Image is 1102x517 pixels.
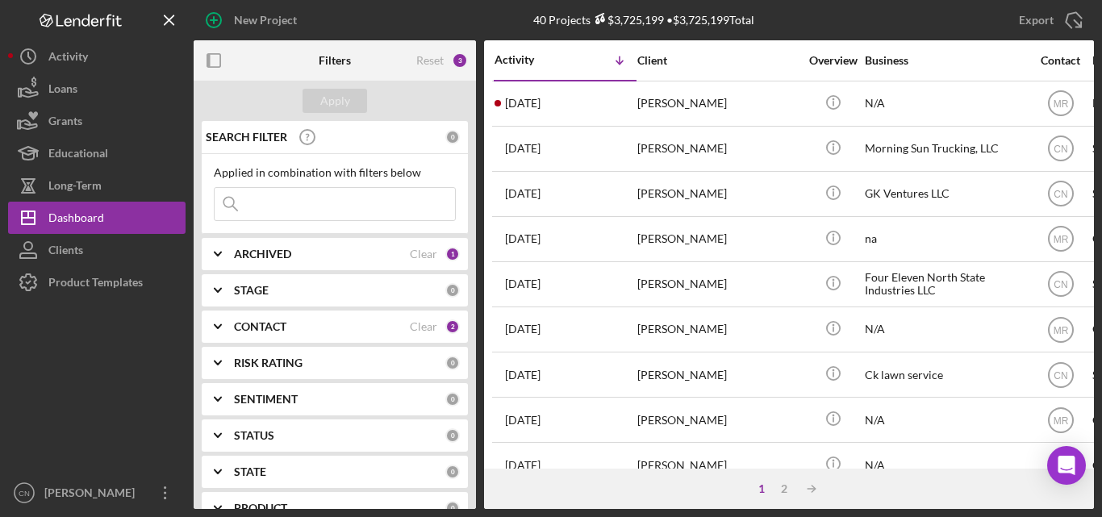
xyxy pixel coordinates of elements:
[505,323,541,336] time: 2025-09-12 13:53
[48,266,143,302] div: Product Templates
[8,477,186,509] button: CN[PERSON_NAME]
[234,465,266,478] b: STATE
[8,137,186,169] button: Educational
[1030,54,1091,67] div: Contact
[865,173,1026,215] div: GK Ventures LLC
[48,40,88,77] div: Activity
[865,54,1026,67] div: Business
[865,398,1026,441] div: N/A
[234,4,297,36] div: New Project
[637,82,799,125] div: [PERSON_NAME]
[410,248,437,261] div: Clear
[637,444,799,486] div: [PERSON_NAME]
[1054,189,1067,200] text: CN
[505,277,541,290] time: 2025-09-15 16:37
[40,477,145,513] div: [PERSON_NAME]
[591,13,664,27] div: $3,725,199
[865,82,1026,125] div: N/A
[637,353,799,396] div: [PERSON_NAME]
[505,97,541,110] time: 2025-09-16 00:57
[1053,415,1068,426] text: MR
[865,308,1026,351] div: N/A
[234,502,287,515] b: PRODUCT
[1053,234,1068,245] text: MR
[505,459,541,472] time: 2025-09-10 21:04
[637,263,799,306] div: [PERSON_NAME]
[234,393,298,406] b: SENTIMENT
[505,187,541,200] time: 2025-09-15 23:50
[803,54,863,67] div: Overview
[452,52,468,69] div: 3
[445,283,460,298] div: 0
[637,398,799,441] div: [PERSON_NAME]
[48,169,102,206] div: Long-Term
[19,489,30,498] text: CN
[495,53,566,66] div: Activity
[637,308,799,351] div: [PERSON_NAME]
[8,169,186,202] button: Long-Term
[234,248,291,261] b: ARCHIVED
[410,320,437,333] div: Clear
[865,263,1026,306] div: Four Eleven North State Industries LLC
[416,54,444,67] div: Reset
[8,40,186,73] button: Activity
[8,266,186,298] button: Product Templates
[773,482,795,495] div: 2
[445,130,460,144] div: 0
[865,444,1026,486] div: N/A
[505,232,541,245] time: 2025-09-15 17:55
[1003,4,1094,36] button: Export
[505,142,541,155] time: 2025-09-16 00:35
[1054,369,1067,381] text: CN
[234,320,286,333] b: CONTACT
[750,482,773,495] div: 1
[445,428,460,443] div: 0
[445,465,460,479] div: 0
[637,173,799,215] div: [PERSON_NAME]
[865,218,1026,261] div: na
[865,353,1026,396] div: Ck lawn service
[8,202,186,234] button: Dashboard
[48,105,82,141] div: Grants
[445,392,460,407] div: 0
[445,319,460,334] div: 2
[1054,144,1067,155] text: CN
[1047,446,1086,485] div: Open Intercom Messenger
[194,4,313,36] button: New Project
[319,54,351,67] b: Filters
[303,89,367,113] button: Apply
[48,234,83,270] div: Clients
[637,127,799,170] div: [PERSON_NAME]
[48,73,77,109] div: Loans
[445,247,460,261] div: 1
[637,54,799,67] div: Client
[533,13,754,27] div: 40 Projects • $3,725,199 Total
[1053,324,1068,336] text: MR
[445,501,460,515] div: 0
[234,284,269,297] b: STAGE
[505,414,541,427] time: 2025-09-12 00:25
[8,73,186,105] button: Loans
[8,105,186,137] button: Grants
[1053,98,1068,110] text: MR
[48,137,108,173] div: Educational
[445,356,460,370] div: 0
[637,218,799,261] div: [PERSON_NAME]
[206,131,287,144] b: SEARCH FILTER
[8,234,186,266] button: Clients
[1054,279,1067,290] text: CN
[865,127,1026,170] div: Morning Sun Trucking, LLC
[48,202,104,238] div: Dashboard
[320,89,350,113] div: Apply
[214,166,456,179] div: Applied in combination with filters below
[505,369,541,381] time: 2025-09-12 09:29
[234,429,274,442] b: STATUS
